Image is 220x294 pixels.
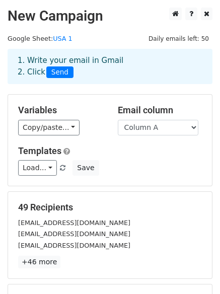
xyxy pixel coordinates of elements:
[18,256,60,268] a: +46 more
[46,66,74,79] span: Send
[18,219,130,227] small: [EMAIL_ADDRESS][DOMAIN_NAME]
[18,145,61,156] a: Templates
[72,160,99,176] button: Save
[118,105,202,116] h5: Email column
[18,120,80,135] a: Copy/paste...
[18,242,130,249] small: [EMAIL_ADDRESS][DOMAIN_NAME]
[145,33,212,44] span: Daily emails left: 50
[10,55,210,78] div: 1. Write your email in Gmail 2. Click
[18,230,130,238] small: [EMAIL_ADDRESS][DOMAIN_NAME]
[18,202,202,213] h5: 49 Recipients
[8,35,72,42] small: Google Sheet:
[18,105,103,116] h5: Variables
[145,35,212,42] a: Daily emails left: 50
[18,160,57,176] a: Load...
[170,246,220,294] iframe: Chat Widget
[8,8,212,25] h2: New Campaign
[53,35,72,42] a: USA 1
